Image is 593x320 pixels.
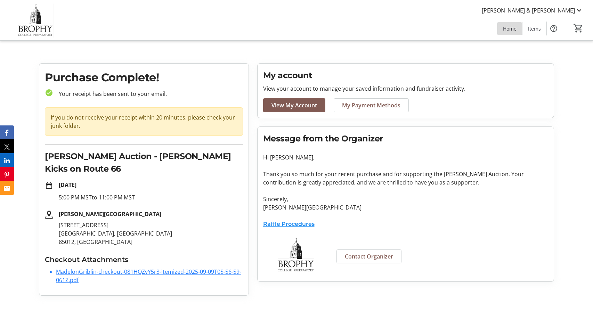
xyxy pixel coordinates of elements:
[522,22,546,35] a: Items
[45,150,243,175] h2: [PERSON_NAME] Auction - [PERSON_NAME] Kicks on Route 66
[45,181,53,190] mat-icon: date_range
[263,132,549,145] h2: Message from the Organizer
[263,98,325,112] a: View My Account
[503,25,517,32] span: Home
[45,89,53,97] mat-icon: check_circle
[336,249,401,263] a: Contact Organizer
[263,153,549,162] p: Hi [PERSON_NAME],
[497,22,522,35] a: Home
[45,107,243,136] div: If you do not receive your receipt within 20 minutes, please check your junk folder.
[345,252,393,261] span: Contact Organizer
[56,268,241,284] a: MadelonGriblin-checkout-081HQZvY5r3-itemized-2025-09-09T05-56-59-061Z.pdf
[547,22,561,35] button: Help
[271,101,317,109] span: View My Account
[263,203,549,212] p: [PERSON_NAME][GEOGRAPHIC_DATA]
[263,195,549,203] p: Sincerely,
[53,90,243,98] p: Your receipt has been sent to your email.
[572,22,585,34] button: Cart
[528,25,541,32] span: Items
[476,5,589,16] button: [PERSON_NAME] & [PERSON_NAME]
[342,101,400,109] span: My Payment Methods
[4,3,66,38] img: Brophy College Preparatory 's Logo
[263,237,328,273] img: Brophy College Preparatory logo
[263,221,315,227] a: Raffle Procedures
[45,254,243,265] h3: Checkout Attachments
[263,170,549,187] p: Thank you so much for your recent purchase and for supporting the [PERSON_NAME] Auction. Your con...
[482,6,575,15] span: [PERSON_NAME] & [PERSON_NAME]
[263,84,549,93] p: View your account to manage your saved information and fundraiser activity.
[45,69,243,86] h1: Purchase Complete!
[59,193,243,202] p: 5:00 PM MST to 11:00 PM MST
[59,221,243,246] p: [STREET_ADDRESS] [GEOGRAPHIC_DATA], [GEOGRAPHIC_DATA] 85012, [GEOGRAPHIC_DATA]
[263,69,549,82] h2: My account
[59,181,76,189] strong: [DATE]
[59,210,161,218] strong: [PERSON_NAME][GEOGRAPHIC_DATA]
[334,98,409,112] a: My Payment Methods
